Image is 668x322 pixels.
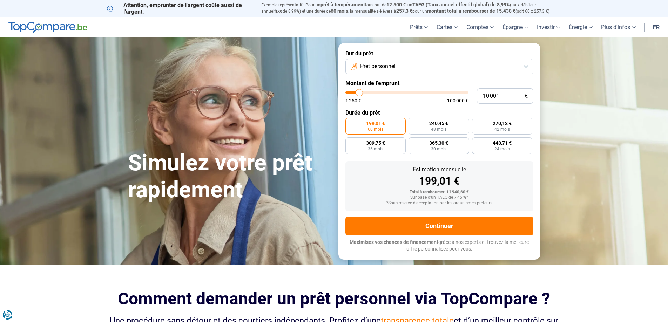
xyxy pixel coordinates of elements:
[498,17,533,37] a: Épargne
[128,150,330,204] h1: Simulez votre prêt rapidement
[565,17,597,37] a: Énergie
[366,121,385,126] span: 199,01 €
[107,2,253,15] p: Attention, emprunter de l'argent coûte aussi de l'argent.
[431,147,446,151] span: 30 mois
[368,147,383,151] span: 36 mois
[533,17,565,37] a: Investir
[351,190,528,195] div: Total à rembourser: 11 940,60 €
[261,2,561,14] p: Exemple représentatif : Pour un tous but de , un (taux débiteur annuel de 8,99%) et une durée de ...
[345,59,533,74] button: Prêt personnel
[107,289,561,308] h2: Comment demander un prêt personnel via TopCompare ?
[493,141,512,145] span: 448,71 €
[396,8,412,14] span: 257,3 €
[345,98,361,103] span: 1 250 €
[345,239,533,253] p: grâce à nos experts et trouvez la meilleure offre personnalisée pour vous.
[412,2,510,7] span: TAEG (Taux annuel effectif global) de 8,99%
[432,17,462,37] a: Cartes
[360,62,396,70] span: Prêt personnel
[320,2,365,7] span: prêt à tempérament
[274,8,283,14] span: fixe
[494,127,510,131] span: 42 mois
[345,217,533,235] button: Continuer
[351,195,528,200] div: Sur base d'un TAEG de 7,45 %*
[345,109,533,116] label: Durée du prêt
[431,127,446,131] span: 48 mois
[8,22,87,33] img: TopCompare
[345,50,533,57] label: But du prêt
[331,8,348,14] span: 60 mois
[350,239,438,245] span: Maximisez vos chances de financement
[351,176,528,186] div: 199,01 €
[429,121,448,126] span: 240,45 €
[429,141,448,145] span: 365,30 €
[368,127,383,131] span: 60 mois
[649,17,664,37] a: fr
[366,141,385,145] span: 309,75 €
[386,2,406,7] span: 12.500 €
[351,167,528,172] div: Estimation mensuelle
[447,98,468,103] span: 100 000 €
[525,93,528,99] span: €
[494,147,510,151] span: 24 mois
[597,17,640,37] a: Plus d'infos
[462,17,498,37] a: Comptes
[427,8,515,14] span: montant total à rembourser de 15.438 €
[351,201,528,206] div: *Sous réserve d'acceptation par les organismes prêteurs
[406,17,432,37] a: Prêts
[345,80,533,87] label: Montant de l'emprunt
[493,121,512,126] span: 270,12 €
